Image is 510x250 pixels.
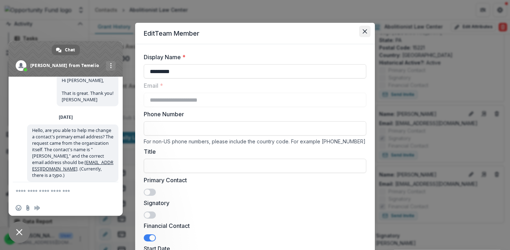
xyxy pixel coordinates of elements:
span: Hi [PERSON_NAME], That is great. Thank you! [PERSON_NAME] [62,77,113,103]
span: Chat [65,45,75,55]
textarea: Compose your message... [16,188,100,195]
div: Close chat [9,221,30,243]
div: More channels [106,61,116,71]
label: Financial Contact [144,221,362,230]
label: Title [144,147,362,156]
div: For non-US phone numbers, please include the country code. For example [PHONE_NUMBER] [144,138,366,144]
div: Chat [52,45,80,55]
label: Primary Contact [144,176,362,184]
span: Insert an emoji [16,205,21,211]
label: Email [144,81,362,90]
span: Hello, are you able to help me change a contact's primary email address? The request came from th... [32,127,113,178]
a: [EMAIL_ADDRESS][DOMAIN_NAME] [32,159,113,172]
label: Display Name [144,53,362,61]
label: Signatory [144,199,362,207]
div: [DATE] [59,115,73,119]
button: Close [359,26,371,37]
header: Edit Team Member [135,23,375,44]
span: Audio message [34,205,40,211]
span: Send a file [25,205,31,211]
label: Phone Number [144,110,362,118]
